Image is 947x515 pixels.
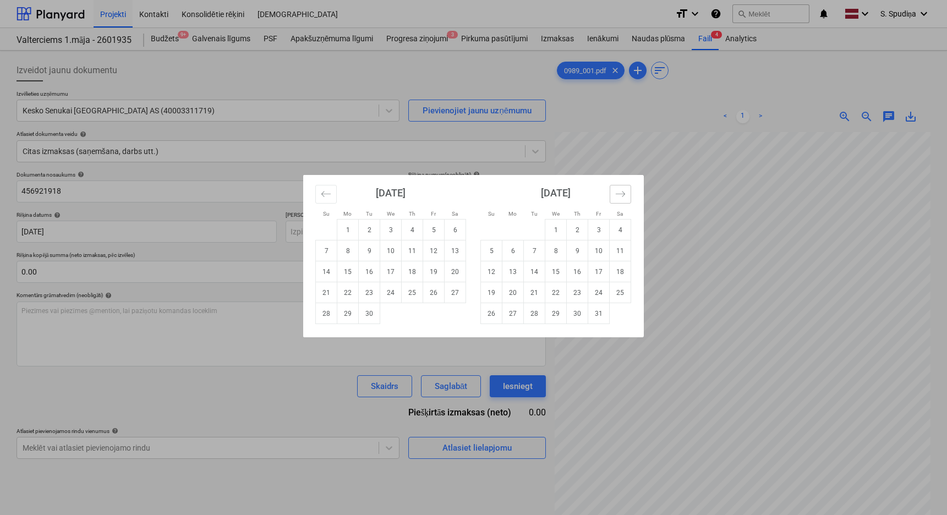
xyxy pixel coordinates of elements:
td: Friday, September 19, 2025 [423,261,445,282]
td: Sunday, September 21, 2025 [316,282,337,303]
td: Monday, September 22, 2025 [337,282,359,303]
small: Fr [596,211,601,217]
td: Thursday, September 4, 2025 [402,220,423,240]
td: Wednesday, October 8, 2025 [545,240,567,261]
td: Thursday, October 2, 2025 [567,220,588,240]
small: Mo [343,211,352,217]
td: Thursday, October 23, 2025 [567,282,588,303]
td: Saturday, September 13, 2025 [445,240,466,261]
small: We [387,211,395,217]
td: Wednesday, October 15, 2025 [545,261,567,282]
td: Sunday, October 19, 2025 [481,282,502,303]
iframe: Chat Widget [892,462,947,515]
td: Wednesday, October 1, 2025 [545,220,567,240]
td: Friday, September 26, 2025 [423,282,445,303]
small: Su [488,211,495,217]
td: Tuesday, October 28, 2025 [524,303,545,324]
td: Wednesday, September 24, 2025 [380,282,402,303]
td: Friday, October 17, 2025 [588,261,610,282]
small: Sa [617,211,623,217]
td: Tuesday, October 21, 2025 [524,282,545,303]
td: Wednesday, October 29, 2025 [545,303,567,324]
td: Monday, September 8, 2025 [337,240,359,261]
td: Sunday, September 14, 2025 [316,261,337,282]
td: Friday, October 31, 2025 [588,303,610,324]
strong: [DATE] [541,187,571,199]
td: Saturday, September 27, 2025 [445,282,466,303]
td: Wednesday, September 17, 2025 [380,261,402,282]
td: Thursday, October 9, 2025 [567,240,588,261]
td: Saturday, October 25, 2025 [610,282,631,303]
small: We [552,211,560,217]
td: Tuesday, September 2, 2025 [359,220,380,240]
small: Mo [508,211,517,217]
td: Wednesday, September 10, 2025 [380,240,402,261]
td: Tuesday, September 16, 2025 [359,261,380,282]
td: Monday, October 27, 2025 [502,303,524,324]
td: Monday, September 29, 2025 [337,303,359,324]
td: Thursday, September 25, 2025 [402,282,423,303]
td: Friday, September 12, 2025 [423,240,445,261]
td: Saturday, September 20, 2025 [445,261,466,282]
td: Saturday, October 11, 2025 [610,240,631,261]
td: Sunday, October 26, 2025 [481,303,502,324]
td: Tuesday, September 30, 2025 [359,303,380,324]
td: Monday, October 20, 2025 [502,282,524,303]
small: Sa [452,211,458,217]
small: Tu [366,211,373,217]
div: Calendar [303,175,644,337]
td: Friday, September 5, 2025 [423,220,445,240]
td: Wednesday, September 3, 2025 [380,220,402,240]
td: Friday, October 24, 2025 [588,282,610,303]
button: Move backward to switch to the previous month. [315,185,337,204]
td: Monday, October 13, 2025 [502,261,524,282]
button: Move forward to switch to the next month. [610,185,631,204]
small: Fr [431,211,436,217]
td: Saturday, September 6, 2025 [445,220,466,240]
strong: [DATE] [376,187,406,199]
td: Sunday, September 28, 2025 [316,303,337,324]
td: Monday, October 6, 2025 [502,240,524,261]
td: Tuesday, September 9, 2025 [359,240,380,261]
td: Thursday, October 16, 2025 [567,261,588,282]
small: Th [409,211,415,217]
td: Sunday, October 5, 2025 [481,240,502,261]
td: Tuesday, September 23, 2025 [359,282,380,303]
td: Friday, October 10, 2025 [588,240,610,261]
td: Tuesday, October 7, 2025 [524,240,545,261]
td: Thursday, October 30, 2025 [567,303,588,324]
td: Monday, September 15, 2025 [337,261,359,282]
td: Saturday, October 4, 2025 [610,220,631,240]
small: Tu [531,211,538,217]
td: Saturday, October 18, 2025 [610,261,631,282]
td: Friday, October 3, 2025 [588,220,610,240]
td: Monday, September 1, 2025 [337,220,359,240]
small: Th [574,211,581,217]
td: Wednesday, October 22, 2025 [545,282,567,303]
td: Sunday, September 7, 2025 [316,240,337,261]
td: Tuesday, October 14, 2025 [524,261,545,282]
td: Thursday, September 18, 2025 [402,261,423,282]
small: Su [323,211,330,217]
td: Sunday, October 12, 2025 [481,261,502,282]
td: Thursday, September 11, 2025 [402,240,423,261]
